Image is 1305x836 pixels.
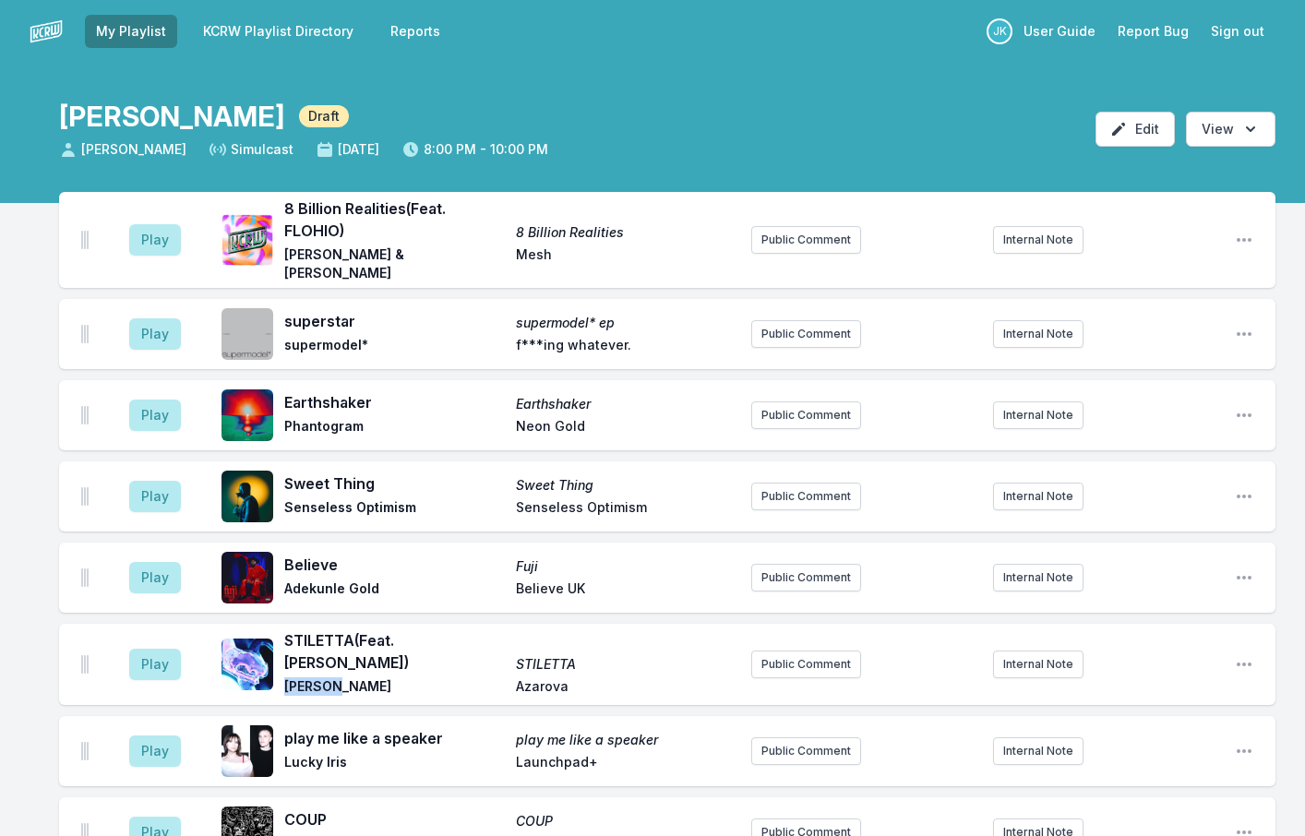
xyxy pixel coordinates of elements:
[1235,742,1253,760] button: Open playlist item options
[221,389,273,441] img: Earthshaker
[993,320,1084,348] button: Internal Note
[192,15,365,48] a: KCRW Playlist Directory
[129,400,181,431] button: Play
[993,226,1084,254] button: Internal Note
[1235,487,1253,506] button: Open playlist item options
[751,483,861,510] button: Public Comment
[129,224,181,256] button: Play
[1235,655,1253,674] button: Open playlist item options
[81,487,89,506] img: Drag Handle
[85,15,177,48] a: My Playlist
[284,727,505,749] span: play me like a speaker
[284,554,505,576] span: Believe
[221,308,273,360] img: supermodel* ep
[284,677,505,699] span: [PERSON_NAME]
[516,557,736,576] span: Fuji
[516,655,736,674] span: STILETTA
[284,472,505,495] span: Sweet Thing
[751,737,861,765] button: Public Comment
[129,735,181,767] button: Play
[516,476,736,495] span: Sweet Thing
[516,753,736,775] span: Launchpad+
[516,417,736,439] span: Neon Gold
[1235,406,1253,424] button: Open playlist item options
[81,742,89,760] img: Drag Handle
[221,552,273,603] img: Fuji
[129,481,181,512] button: Play
[993,737,1084,765] button: Internal Note
[81,568,89,587] img: Drag Handle
[1095,112,1175,147] button: Edit
[993,483,1084,510] button: Internal Note
[81,406,89,424] img: Drag Handle
[1235,568,1253,587] button: Open playlist item options
[284,245,505,282] span: [PERSON_NAME] & [PERSON_NAME]
[221,725,273,777] img: play me like a speaker
[221,639,273,690] img: STILETTA
[516,245,736,282] span: Mesh
[1235,325,1253,343] button: Open playlist item options
[209,140,293,159] span: Simulcast
[284,310,505,332] span: superstar
[59,140,186,159] span: [PERSON_NAME]
[751,226,861,254] button: Public Comment
[81,231,89,249] img: Drag Handle
[129,562,181,593] button: Play
[516,579,736,602] span: Believe UK
[516,223,736,242] span: 8 Billion Realities
[1200,15,1275,48] button: Sign out
[1186,112,1275,147] button: Open options
[284,336,505,358] span: supermodel*
[379,15,451,48] a: Reports
[1012,15,1107,48] a: User Guide
[516,498,736,520] span: Senseless Optimism
[59,100,284,133] h1: [PERSON_NAME]
[993,564,1084,591] button: Internal Note
[129,649,181,680] button: Play
[284,753,505,775] span: Lucky Iris
[751,651,861,678] button: Public Comment
[516,731,736,749] span: play me like a speaker
[284,391,505,413] span: Earthshaker
[129,318,181,350] button: Play
[751,401,861,429] button: Public Comment
[516,677,736,699] span: Azarova
[516,314,736,332] span: supermodel* ep
[987,18,1012,44] p: Jason Kramer
[284,808,505,830] span: COUP
[81,655,89,674] img: Drag Handle
[1235,231,1253,249] button: Open playlist item options
[516,395,736,413] span: Earthshaker
[316,140,379,159] span: [DATE]
[516,336,736,358] span: f***ing whatever.
[401,140,548,159] span: 8:00 PM - 10:00 PM
[30,15,63,48] img: logo-white-87cec1fa9cbef997252546196dc51331.png
[751,564,861,591] button: Public Comment
[751,320,861,348] button: Public Comment
[284,579,505,602] span: Adekunle Gold
[221,471,273,522] img: Sweet Thing
[284,417,505,439] span: Phantogram
[516,812,736,830] span: COUP
[1107,15,1200,48] a: Report Bug
[284,197,505,242] span: 8 Billion Realities (Feat. FLOHIO)
[993,651,1084,678] button: Internal Note
[299,105,349,127] span: Draft
[993,401,1084,429] button: Internal Note
[221,214,273,266] img: 8 Billion Realities
[81,325,89,343] img: Drag Handle
[284,498,505,520] span: Senseless Optimism
[284,629,505,674] span: STILETTA (Feat. [PERSON_NAME])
